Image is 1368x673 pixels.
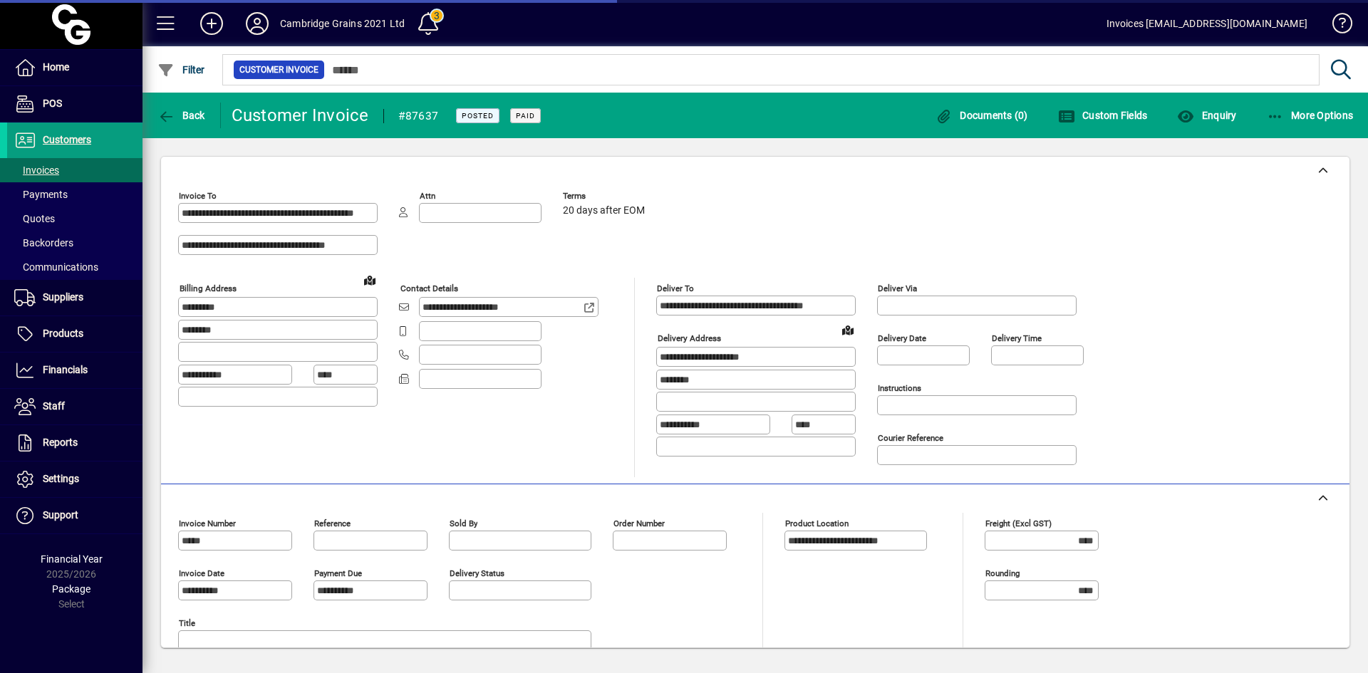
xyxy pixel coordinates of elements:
span: Package [52,583,90,595]
span: Financial Year [41,553,103,565]
mat-label: Rounding [985,568,1020,578]
span: Filter [157,64,205,75]
span: Support [43,509,78,521]
a: Staff [7,389,142,424]
mat-label: Payment due [314,568,362,578]
mat-label: Instructions [878,383,921,393]
a: Home [7,50,142,85]
a: Invoices [7,158,142,182]
span: More Options [1267,110,1354,121]
a: Knowledge Base [1322,3,1350,49]
mat-label: Deliver To [657,283,694,293]
span: Backorders [14,237,73,249]
a: Backorders [7,231,142,255]
a: Quotes [7,207,142,231]
span: POS [43,98,62,109]
mat-label: Invoice To [179,191,217,201]
mat-label: Invoice number [179,518,236,528]
span: Settings [43,473,79,484]
div: #87637 [398,105,439,127]
button: Documents (0) [932,103,1032,128]
span: Reports [43,437,78,448]
button: Profile [234,11,280,36]
button: Back [154,103,209,128]
div: Customer Invoice [232,104,369,127]
span: Quotes [14,213,55,224]
mat-label: Delivery date [878,333,926,343]
button: Enquiry [1173,103,1240,128]
a: Support [7,498,142,533]
mat-label: Order number [613,518,665,528]
a: Financials [7,353,142,388]
span: Customers [43,134,91,145]
a: Payments [7,182,142,207]
div: Invoices [EMAIL_ADDRESS][DOMAIN_NAME] [1107,12,1307,35]
mat-label: Sold by [450,518,477,528]
a: Settings [7,461,142,497]
span: Paid [516,111,535,120]
span: Posted [462,111,494,120]
mat-label: Courier Reference [878,433,943,443]
mat-label: Delivery status [450,568,504,578]
span: Suppliers [43,291,83,303]
a: Suppliers [7,280,142,315]
mat-label: Reference [314,518,351,528]
mat-label: Invoice date [179,568,224,578]
span: Terms [563,192,648,201]
span: Home [43,61,69,73]
span: Back [157,110,205,121]
mat-label: Attn [420,191,435,201]
app-page-header-button: Back [142,103,221,128]
span: Invoices [14,165,59,176]
span: Communications [14,261,98,273]
div: Cambridge Grains 2021 Ltd [280,12,405,35]
mat-label: Title [179,618,195,628]
span: Enquiry [1177,110,1236,121]
button: Custom Fields [1054,103,1151,128]
button: Filter [154,57,209,83]
a: View on map [358,268,381,291]
span: Payments [14,189,68,200]
mat-label: Deliver via [878,283,917,293]
mat-label: Delivery time [992,333,1042,343]
a: Products [7,316,142,352]
span: Documents (0) [936,110,1028,121]
mat-label: Product location [785,518,849,528]
button: Add [189,11,234,36]
a: View on map [836,318,859,341]
a: Communications [7,255,142,279]
span: Customer Invoice [239,63,318,77]
span: Custom Fields [1058,110,1148,121]
a: Reports [7,425,142,461]
a: POS [7,86,142,122]
span: Staff [43,400,65,412]
span: Financials [43,364,88,375]
button: More Options [1263,103,1357,128]
span: 20 days after EOM [563,205,645,216]
span: Products [43,328,83,339]
mat-label: Freight (excl GST) [985,518,1052,528]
